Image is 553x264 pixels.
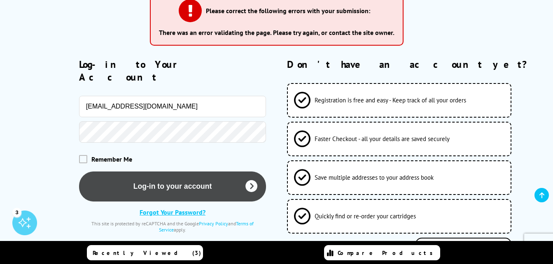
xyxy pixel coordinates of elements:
a: Compare Products [324,245,440,260]
span: Compare Products [338,249,437,257]
span: Quickly find or re-order your cartridges [315,212,416,220]
button: Log-in to your account [79,171,266,201]
a: Recently Viewed (3) [87,245,203,260]
h2: Don't have an account yet? [287,58,537,71]
div: This site is protected by reCAPTCHA and the Google and apply. [79,220,266,233]
span: Faster Checkout - all your details are saved securely [315,135,450,143]
li: There was an error validating the page. Please try again, or contact the site owner. [159,28,394,37]
h3: Please correct the following errors with your submission: [206,7,370,15]
span: Save multiple addresses to your address book [315,174,434,181]
input: Email [79,96,266,117]
a: Privacy Policy [199,220,228,227]
a: Terms of Service [159,220,254,233]
span: Remember Me [91,155,132,163]
span: Registration is free and easy - Keep track of all your orders [315,96,466,104]
div: 3 [12,208,21,217]
h2: Log-in to Your Account [79,58,266,83]
span: Recently Viewed (3) [93,249,201,257]
a: Forgot Your Password? [140,208,205,216]
a: Register [415,238,511,260]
